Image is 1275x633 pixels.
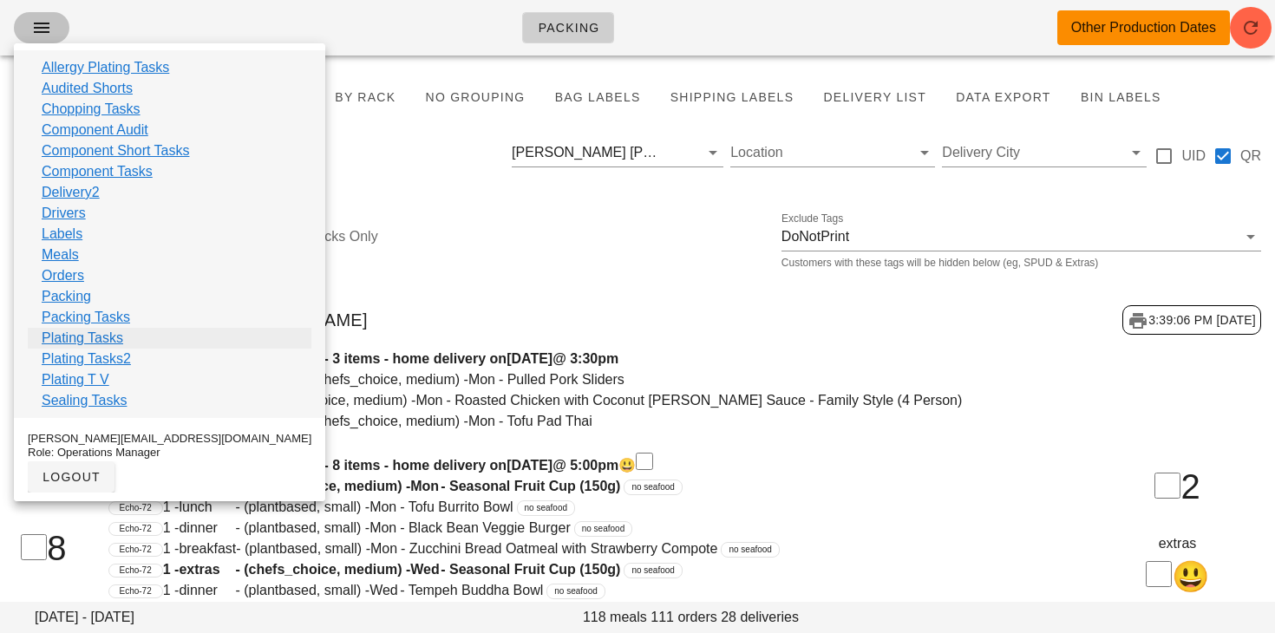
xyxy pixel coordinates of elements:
div: Role: Operations Manager [28,446,311,460]
span: Mon [410,476,441,497]
div: Exclude TagsDoNotPrint [781,223,1261,251]
span: logout [42,470,101,484]
span: @ 5:00pm [552,458,618,473]
span: 1 - - (chefs_choice, medium) - - Tofu Pad Thai [171,414,592,428]
span: 1 - - (plantbased, small) - - Tempeh Buddha Bowl [163,583,544,597]
span: 1 - - (plantbased, small) - - Black Bean Veggie Burger [163,520,571,535]
p: new cust. pack [1080,554,1275,621]
label: QR [1240,147,1261,165]
span: dinner [179,518,235,538]
span: Wed [369,580,400,601]
button: Shipping Labels [659,76,806,118]
h4: [PERSON_NAME] - 8 items - home delivery on [108,453,1060,476]
a: Component Audit [42,120,148,140]
span: Bin Labels [1080,90,1161,104]
span: [DATE] [507,351,552,366]
button: No grouping [414,76,536,118]
button: Data Export [945,76,1062,118]
div: [PERSON_NAME] [PERSON_NAME] [512,139,723,166]
a: Orders [42,265,84,286]
span: Mon [369,518,400,538]
span: [DATE] [507,458,552,473]
a: Packing [522,12,614,43]
a: Plating T V [42,369,109,390]
a: Audited Shorts [42,78,133,99]
div: Other Production Dates [1071,17,1216,38]
button: Bag Labels [543,76,651,118]
button: logout [28,461,114,493]
button: By Rack [324,76,407,118]
button: Delivery List [812,76,938,118]
a: Packing [42,286,91,307]
span: 😃 [618,458,653,473]
div: 2 [1080,460,1275,512]
h4: [PERSON_NAME] - 3 items - home delivery on [108,349,1060,369]
span: Echo-72 [120,502,152,514]
span: Shipping Labels [670,90,794,104]
span: 1 - - (plantbased, small) - - Tofu Burrito Bowl [163,499,513,514]
span: Mon [468,411,499,432]
span: 1 - - (chefs_choice, medium) - - Seasonal Fruit Cup (150g) [163,479,621,493]
button: Clear Exclude Tags [1216,226,1237,247]
span: Bag Labels [553,90,640,104]
span: 1 - - (chefs_choice, medium) - - Roasted Chicken with Coconut [PERSON_NAME] Sauce - Family Style ... [171,393,963,408]
span: 1 - - (plantbased, small) - - Zucchini Bread Oatmeal with Strawberry Compote [163,541,718,556]
div: [PERSON_NAME][EMAIL_ADDRESS][DOMAIN_NAME] [28,432,311,446]
span: Mon [468,369,499,390]
span: Wed [410,559,441,580]
span: Echo-72 [120,523,152,535]
a: Delivery2 [42,182,100,203]
span: breakfast [179,538,236,559]
span: No grouping [424,90,525,104]
div: DoNotPrint [781,229,849,245]
span: 1 - - (chefs_choice, medium) - - Seasonal Fruit Cup (150g) [163,562,621,577]
a: Drivers [42,203,86,224]
span: Packing [537,21,599,35]
a: Labels [42,224,82,245]
label: UID [1181,147,1206,165]
a: Component Short Tasks [42,140,189,161]
span: Mon [415,390,446,411]
span: @ 3:30pm [552,351,618,366]
span: Echo-72 [120,585,152,597]
a: Meals [42,245,79,265]
a: Sealing Tasks [42,390,127,411]
span: Mon [370,538,401,559]
label: Exclude Tags [781,212,843,225]
span: Data Export [955,90,1051,104]
span: breakfast [179,601,236,622]
div: Delivery City [942,139,1147,166]
a: Chopping Tasks [42,99,141,120]
div: Customers with these tags will be hidden below (eg, SPUD & Extras) [781,258,1261,268]
div: 3:39:06 PM [DATE] [1122,305,1261,335]
span: Echo-72 [120,544,152,556]
span: extras [179,559,235,580]
span: By Rack [334,90,396,104]
a: Allergy Plating Tasks [42,57,169,78]
span: Delivery List [822,90,926,104]
a: Plating Tasks2 [42,349,131,369]
span: lunch [179,497,235,518]
span: Mon [369,497,400,518]
span: dinner [179,580,235,601]
span: 1 - - (chefs_choice, medium) - - Pulled Pork Sliders [171,372,624,387]
div: [PERSON_NAME] [PERSON_NAME] [512,145,658,160]
label: Box Racks Only [279,228,378,245]
a: Component Tasks [42,161,153,182]
button: Clear Filter by driver [678,142,699,163]
span: Echo-72 [120,564,152,577]
span: Wed [370,601,401,622]
a: Plating Tasks [42,328,123,349]
span: 😃 [1146,559,1210,593]
div: Location [730,139,935,166]
a: Packing Tasks [42,307,130,328]
button: Bin Labels [1069,76,1173,118]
